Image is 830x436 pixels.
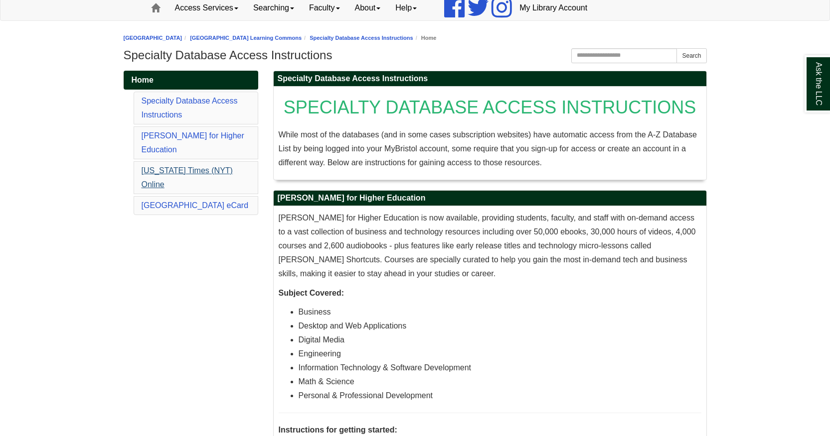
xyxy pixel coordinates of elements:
li: Engineering [299,347,701,361]
p: While most of the databases (and in some cases subscription websites) have automatic access from ... [279,128,701,170]
div: Guide Pages [124,71,258,217]
p: [PERSON_NAME] for Higher Education is now available, providing students, faculty, and staff with ... [279,211,701,281]
nav: breadcrumb [124,33,707,43]
li: Desktop and Web Applications [299,319,701,333]
li: Personal & Professional Development [299,389,701,403]
a: [GEOGRAPHIC_DATA] eCard [142,201,249,210]
span: SPECIALTY DATABASE ACCESS INSTRUCTIONS [284,97,696,117]
strong: Instructions for getting started: [279,426,397,434]
strong: Subject Covered: [279,289,344,297]
h1: Specialty Database Access Instructions [124,48,707,62]
h2: Specialty Database Access Instructions [274,71,706,87]
a: Specialty Database Access Instructions [142,97,238,119]
a: Home [124,71,258,90]
a: Specialty Database Access Instructions [310,35,413,41]
li: Math & Science [299,375,701,389]
li: Information Technology & Software Development [299,361,701,375]
button: Search [676,48,706,63]
h2: [PERSON_NAME] for Higher Education [274,191,706,206]
span: Home [132,76,154,84]
li: Digital Media [299,333,701,347]
a: [GEOGRAPHIC_DATA] Learning Commons [190,35,302,41]
a: [GEOGRAPHIC_DATA] [124,35,182,41]
li: Business [299,305,701,319]
li: Home [413,33,437,43]
a: [PERSON_NAME] for Higher Education [142,131,244,154]
a: [US_STATE] Times (NYT) Online [142,166,233,189]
